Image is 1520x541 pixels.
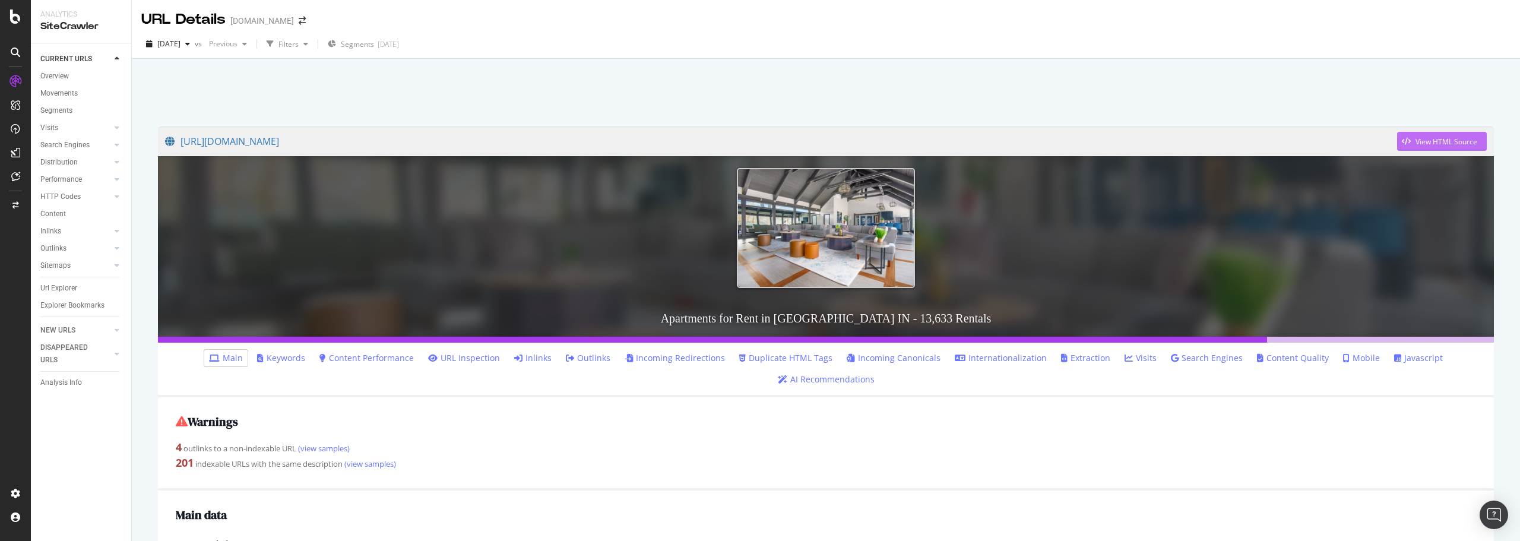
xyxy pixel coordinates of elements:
[176,508,1476,521] h2: Main data
[176,415,1476,428] h2: Warnings
[40,282,123,295] a: Url Explorer
[1415,137,1477,147] div: View HTML Source
[176,440,1476,455] div: outlinks to a non-indexable URL
[40,156,78,169] div: Distribution
[1171,352,1243,364] a: Search Engines
[176,455,194,470] strong: 201
[157,39,180,49] span: 2025 Aug. 22nd
[141,34,195,53] button: [DATE]
[778,374,875,385] a: AI Recommendations
[195,39,204,49] span: vs
[40,139,90,151] div: Search Engines
[378,39,399,49] div: [DATE]
[204,34,252,53] button: Previous
[1257,352,1329,364] a: Content Quality
[296,443,350,454] a: (view samples)
[165,126,1397,156] a: [URL][DOMAIN_NAME]
[40,105,72,117] div: Segments
[158,300,1494,337] h3: Apartments for Rent in [GEOGRAPHIC_DATA] IN - 13,633 Rentals
[262,34,313,53] button: Filters
[1480,501,1508,529] div: Open Intercom Messenger
[40,299,123,312] a: Explorer Bookmarks
[40,53,111,65] a: CURRENT URLS
[230,15,294,27] div: [DOMAIN_NAME]
[40,324,75,337] div: NEW URLS
[40,173,111,186] a: Performance
[319,352,414,364] a: Content Performance
[566,352,610,364] a: Outlinks
[40,173,82,186] div: Performance
[847,352,940,364] a: Incoming Canonicals
[40,341,100,366] div: DISAPPEARED URLS
[343,458,396,469] a: (view samples)
[176,440,182,454] strong: 4
[40,377,82,389] div: Analysis Info
[40,242,66,255] div: Outlinks
[40,122,111,134] a: Visits
[40,282,77,295] div: Url Explorer
[176,455,1476,471] div: indexable URLs with the same description
[278,39,299,49] div: Filters
[1394,352,1443,364] a: Javascript
[739,352,832,364] a: Duplicate HTML Tags
[737,168,915,288] img: Apartments for Rent in Indianapolis IN - 13,633 Rentals
[40,105,123,117] a: Segments
[40,208,66,220] div: Content
[40,341,111,366] a: DISAPPEARED URLS
[40,299,104,312] div: Explorer Bookmarks
[204,39,237,49] span: Previous
[323,34,404,53] button: Segments[DATE]
[1061,352,1110,364] a: Extraction
[514,352,552,364] a: Inlinks
[40,139,111,151] a: Search Engines
[40,70,123,83] a: Overview
[141,10,226,30] div: URL Details
[40,324,111,337] a: NEW URLS
[40,156,111,169] a: Distribution
[209,352,243,364] a: Main
[40,70,69,83] div: Overview
[1343,352,1380,364] a: Mobile
[40,260,71,272] div: Sitemaps
[40,242,111,255] a: Outlinks
[40,225,61,238] div: Inlinks
[955,352,1047,364] a: Internationalization
[40,53,92,65] div: CURRENT URLS
[40,225,111,238] a: Inlinks
[299,17,306,25] div: arrow-right-arrow-left
[40,191,81,203] div: HTTP Codes
[40,260,111,272] a: Sitemaps
[1125,352,1157,364] a: Visits
[341,39,374,49] span: Segments
[40,377,123,389] a: Analysis Info
[1397,132,1487,151] button: View HTML Source
[40,87,123,100] a: Movements
[40,191,111,203] a: HTTP Codes
[40,10,122,20] div: Analytics
[40,122,58,134] div: Visits
[428,352,500,364] a: URL Inspection
[257,352,305,364] a: Keywords
[625,352,725,364] a: Incoming Redirections
[40,20,122,33] div: SiteCrawler
[40,87,78,100] div: Movements
[40,208,123,220] a: Content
